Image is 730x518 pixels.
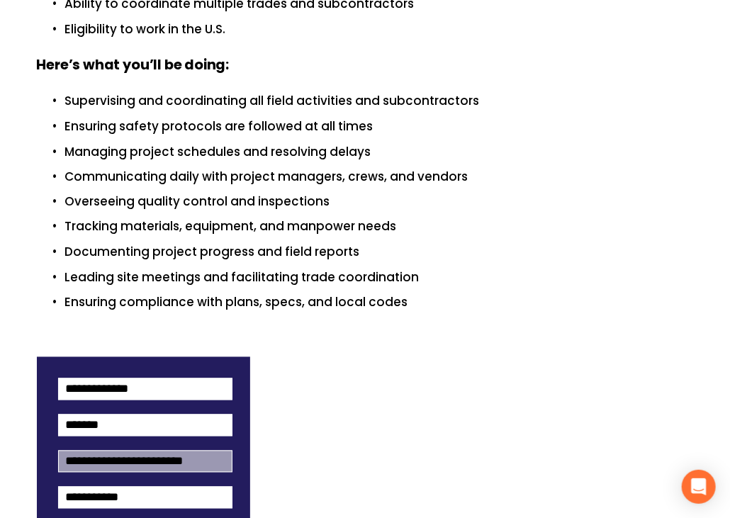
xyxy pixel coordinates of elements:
p: Documenting project progress and field reports [65,243,694,262]
p: Supervising and coordinating all field activities and subcontractors [65,91,694,111]
strong: Here’s what you’ll be doing: [37,55,230,74]
p: Leading site meetings and facilitating trade coordination [65,269,694,288]
p: Ensuring compliance with plans, specs, and local codes [65,293,694,313]
p: Managing project schedules and resolving delays [65,142,694,162]
p: Tracking materials, equipment, and manpower needs [65,218,694,237]
p: Communicating daily with project managers, crews, and vendors [65,167,694,186]
p: Overseeing quality control and inspections [65,193,694,212]
div: Open Intercom Messenger [682,470,716,504]
p: Eligibility to work in the U.S. [65,20,694,39]
p: Ensuring safety protocols are followed at all times [65,117,694,136]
